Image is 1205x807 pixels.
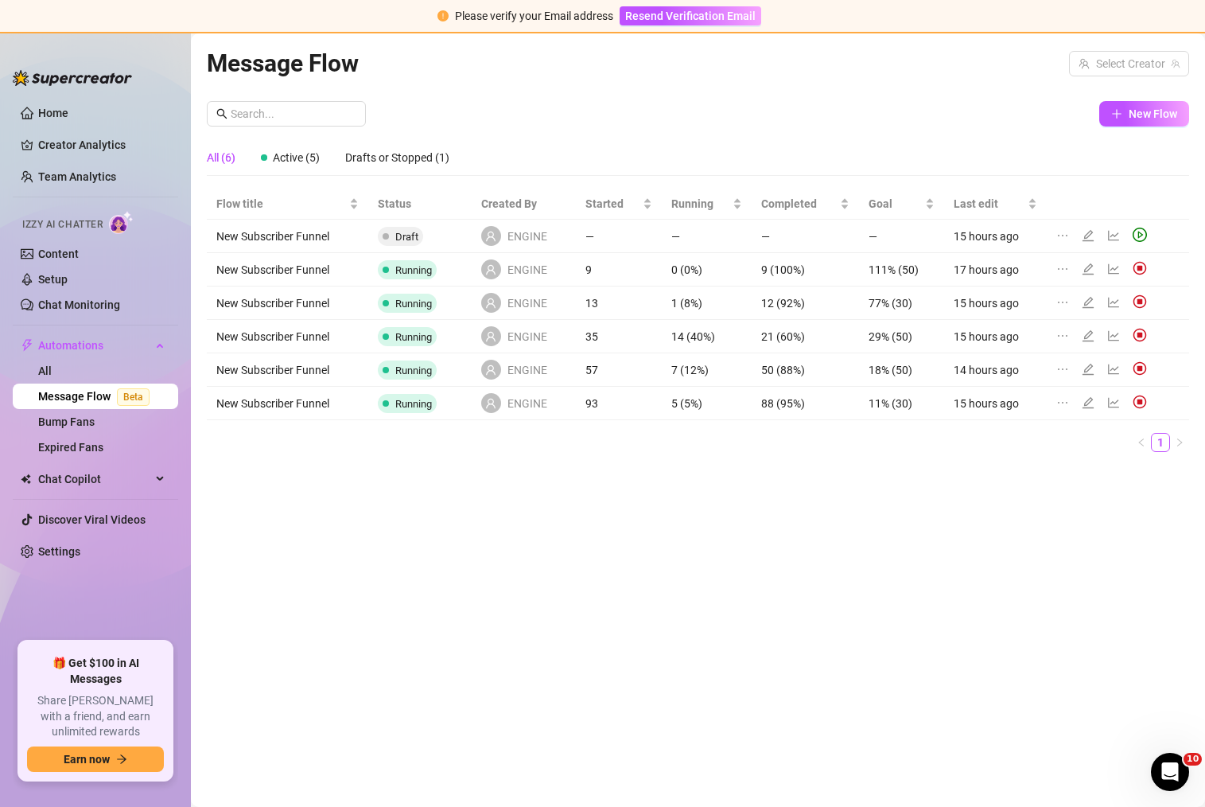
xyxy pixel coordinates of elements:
a: Expired Fans [38,441,103,454]
img: svg%3e [1133,328,1147,342]
article: Message Flow [207,45,359,82]
td: 1 (8%) [662,287,752,320]
button: New Flow [1099,101,1189,127]
td: 15 hours ago [944,387,1048,420]
span: Started [585,195,639,212]
div: Drafts or Stopped (1) [345,149,449,166]
td: 21 (60%) [752,320,859,353]
a: Content [38,248,79,260]
span: user [485,331,496,342]
td: New Subscriber Funnel [207,253,368,287]
span: Running [395,298,432,310]
th: Last edit [944,189,1048,220]
td: 12 (92%) [752,287,859,320]
span: ellipsis [1056,396,1069,409]
span: Running [395,365,432,376]
span: edit [1082,363,1094,376]
th: Running [662,189,752,220]
span: Automations [38,333,151,358]
span: Completed [761,195,837,212]
a: Bump Fans [38,415,95,428]
a: Settings [38,545,80,558]
a: Chat Monitoring [38,298,120,311]
td: 93 [576,387,662,420]
a: Message FlowBeta [38,390,156,403]
span: edit [1082,296,1094,309]
span: user [485,398,496,409]
span: 10 [1184,753,1202,766]
div: All (6) [207,149,235,166]
td: 18% (50) [859,353,943,387]
span: right [1175,438,1184,447]
span: Izzy AI Chatter [22,217,103,232]
input: Search... [231,105,356,123]
th: Created By [472,189,576,220]
td: 14 hours ago [944,353,1048,387]
th: Started [576,189,662,220]
td: 13 [576,287,662,320]
button: Earn nowarrow-right [27,747,164,772]
span: arrow-right [116,754,127,765]
a: 1 [1152,434,1169,451]
span: Beta [117,388,150,406]
span: line-chart [1107,263,1120,275]
td: 57 [576,353,662,387]
span: ellipsis [1056,329,1069,342]
td: 111% (50) [859,253,943,287]
span: Flow title [216,195,346,212]
img: svg%3e [1133,294,1147,309]
img: svg%3e [1133,395,1147,409]
span: Goal [869,195,921,212]
span: Resend Verification Email [625,10,756,22]
td: — [662,220,752,253]
td: 5 (5%) [662,387,752,420]
span: left [1137,438,1146,447]
td: 15 hours ago [944,220,1048,253]
span: plus [1111,108,1122,119]
span: line-chart [1107,396,1120,409]
iframe: Intercom live chat [1151,753,1189,791]
li: Next Page [1170,433,1189,452]
span: New Flow [1129,107,1177,120]
span: ENGINE [507,228,547,245]
span: ENGINE [507,294,547,312]
span: edit [1082,396,1094,409]
th: Flow title [207,189,368,220]
span: user [485,264,496,275]
span: Running [395,264,432,276]
td: 29% (50) [859,320,943,353]
span: Running [395,331,432,343]
td: New Subscriber Funnel [207,287,368,320]
span: exclamation-circle [437,10,449,21]
span: line-chart [1107,363,1120,376]
a: Team Analytics [38,170,116,183]
span: ENGINE [507,361,547,379]
td: 15 hours ago [944,287,1048,320]
div: Please verify your Email address [455,7,613,25]
td: — [576,220,662,253]
td: 7 (12%) [662,353,752,387]
span: 🎁 Get $100 in AI Messages [27,656,164,687]
span: line-chart [1107,329,1120,342]
li: 1 [1151,433,1170,452]
td: 77% (30) [859,287,943,320]
td: New Subscriber Funnel [207,220,368,253]
span: thunderbolt [21,339,33,352]
span: edit [1082,263,1094,275]
img: svg%3e [1133,261,1147,275]
span: user [485,365,496,376]
span: team [1171,59,1180,68]
span: ellipsis [1056,363,1069,376]
span: user [485,231,496,242]
td: New Subscriber Funnel [207,387,368,420]
a: Setup [38,273,68,286]
td: 9 (100%) [752,253,859,287]
span: ENGINE [507,261,547,279]
button: right [1170,433,1189,452]
span: search [216,108,227,119]
td: 35 [576,320,662,353]
td: 14 (40%) [662,320,752,353]
td: 88 (95%) [752,387,859,420]
th: Status [368,189,472,220]
td: 15 hours ago [944,320,1048,353]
